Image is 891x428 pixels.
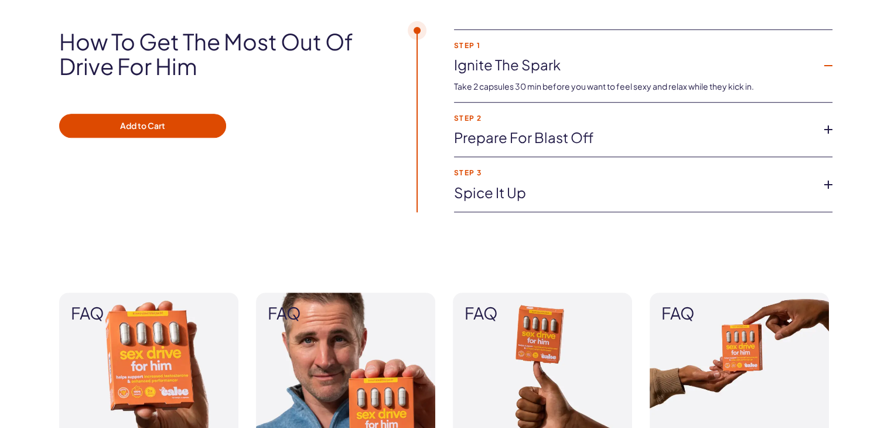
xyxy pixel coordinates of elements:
[465,304,620,322] span: FAQ
[454,81,754,91] span: Take 2 capsules 30 min before you want to feel sexy and relax while they kick in.
[59,29,384,79] h2: How to get the most out of Drive For Him
[454,169,814,176] strong: Step 3
[71,304,227,322] span: FAQ
[454,55,814,75] a: Ignite the spark
[661,304,817,322] span: FAQ
[59,114,226,138] button: Add to Cart
[268,304,424,322] span: FAQ
[454,114,814,122] strong: Step 2
[454,128,814,148] a: Prepare for blast off
[454,183,814,203] a: Spice it up
[454,42,814,49] strong: Step 1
